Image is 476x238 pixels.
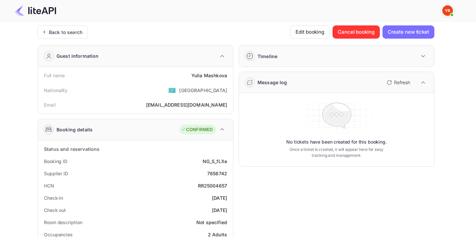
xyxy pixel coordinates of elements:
div: Back to search [49,29,82,36]
div: RR25004657 [198,182,227,189]
img: Yandex Support [442,5,453,16]
div: Supplier ID [44,170,68,177]
div: [EMAIL_ADDRESS][DOMAIN_NAME] [146,101,227,108]
div: Booking details [57,126,93,133]
div: 7856742 [207,170,227,177]
button: Create new ticket [382,25,434,39]
div: Timeline [258,53,277,60]
div: Check out [44,207,66,214]
div: [DATE] [212,207,227,214]
div: [GEOGRAPHIC_DATA] [179,87,227,94]
div: Room description [44,219,82,226]
div: HCN [44,182,54,189]
div: Check-in [44,194,63,201]
p: No tickets have been created for this booking. [286,139,387,145]
button: Cancel booking [333,25,380,39]
div: [DATE] [212,194,227,201]
button: Edit booking [290,25,330,39]
div: Nationality [44,87,68,94]
div: Occupancies [44,231,73,238]
div: Booking ID [44,158,67,165]
button: Refresh [383,77,413,88]
p: Refresh [394,79,410,86]
div: Yulia Mashkova [191,72,227,79]
div: Full name [44,72,65,79]
div: 2 Adults [208,231,227,238]
div: Status and reservations [44,146,99,153]
p: Once a ticket is created, it will appear here for easy tracking and management. [284,147,389,158]
div: Guest information [57,52,99,59]
div: CONFIRMED [181,126,213,133]
div: Email [44,101,56,108]
span: United States [168,84,176,96]
img: LiteAPI Logo [15,5,56,16]
div: Message log [258,79,287,86]
div: Not specified [196,219,227,226]
div: NG_S_fLXe [203,158,227,165]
